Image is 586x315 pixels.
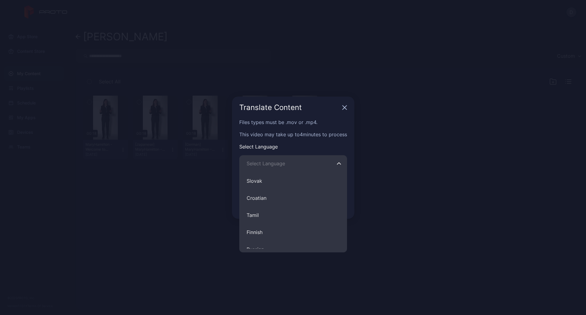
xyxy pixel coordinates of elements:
p: This video may take up to 4 minutes to process [239,131,347,138]
input: Select LanguageSlovakCroatianTamilFinnishRussian [239,155,347,172]
span: Select Language [247,160,285,167]
button: Select LanguageSlovakCroatianTamilFinnish [239,241,347,258]
p: Files types must be .mov or .mp4. [239,119,347,126]
button: Select LanguageSlovakCroatianTamilFinnishRussian [337,155,342,172]
p: Select Language [239,143,347,150]
div: Translate Content [239,104,340,111]
button: Select LanguageSlovakCroatianTamilRussian [239,224,347,241]
button: Select LanguageSlovakTamilFinnishRussian [239,189,347,207]
button: Select LanguageCroatianTamilFinnishRussian [239,172,347,189]
button: Select LanguageSlovakCroatianFinnishRussian [239,207,347,224]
